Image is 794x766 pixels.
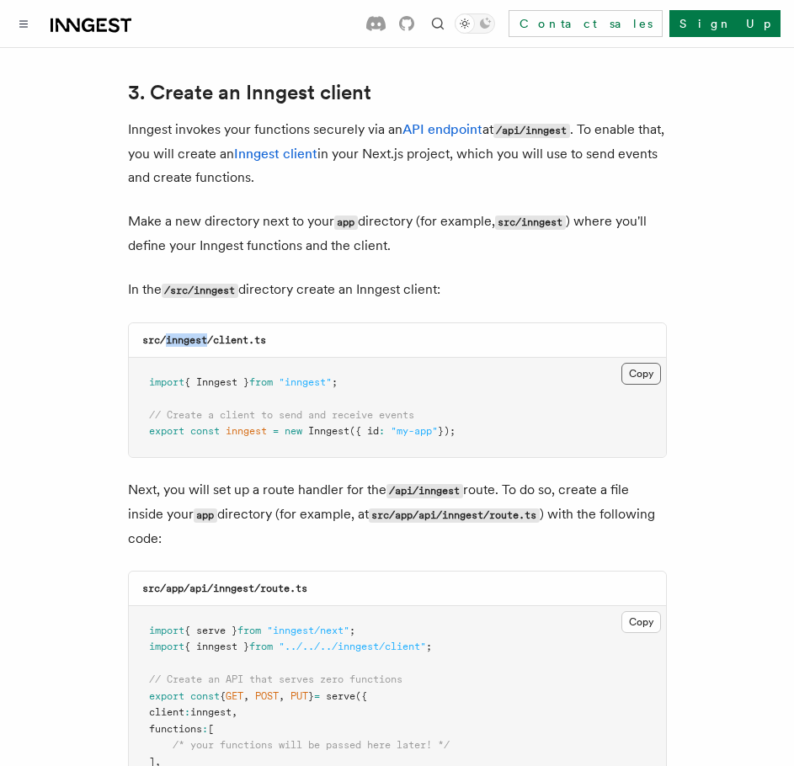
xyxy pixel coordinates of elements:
span: inngest [190,706,232,718]
span: "inngest" [279,376,332,388]
span: : [184,706,190,718]
span: functions [149,723,202,735]
span: ({ [355,690,367,702]
a: Contact sales [509,10,663,37]
span: { [220,690,226,702]
a: Sign Up [669,10,781,37]
span: export [149,425,184,437]
span: } [308,690,314,702]
span: { inngest } [184,641,249,652]
span: // Create a client to send and receive events [149,409,414,421]
p: In the directory create an Inngest client: [128,278,667,302]
span: , [232,706,237,718]
span: // Create an API that serves zero functions [149,673,402,685]
span: /* your functions will be passed here later! */ [173,739,450,751]
span: "my-app" [391,425,438,437]
button: Copy [621,363,661,385]
span: { Inngest } [184,376,249,388]
span: "../../../inngest/client" [279,641,426,652]
button: Toggle dark mode [455,13,495,34]
span: GET [226,690,243,702]
span: from [249,376,273,388]
span: , [279,690,285,702]
span: const [190,690,220,702]
code: src/inngest/client.ts [142,334,266,346]
span: from [249,641,273,652]
span: ; [332,376,338,388]
span: serve [326,690,355,702]
code: /api/inngest [493,124,570,138]
span: client [149,706,184,718]
a: 3. Create an Inngest client [128,81,371,104]
button: Toggle navigation [13,13,34,34]
code: src/inngest [495,215,566,230]
code: /src/inngest [162,284,238,298]
span: : [202,723,208,735]
span: { serve } [184,625,237,636]
p: Next, you will set up a route handler for the route. To do so, create a file inside your director... [128,478,667,551]
code: src/app/api/inngest/route.ts [142,582,307,594]
span: import [149,641,184,652]
span: inngest [226,425,267,437]
span: = [273,425,279,437]
a: Inngest client [234,146,317,162]
span: import [149,376,184,388]
span: , [243,690,249,702]
p: Make a new directory next to your directory (for example, ) where you'll define your Inngest func... [128,210,667,258]
p: Inngest invokes your functions securely via an at . To enable that, you will create an in your Ne... [128,118,667,189]
span: PUT [290,690,308,702]
code: app [194,508,217,523]
button: Find something... [428,13,448,34]
span: [ [208,723,214,735]
span: Inngest [308,425,349,437]
span: from [237,625,261,636]
span: import [149,625,184,636]
button: Copy [621,611,661,633]
span: = [314,690,320,702]
span: : [379,425,385,437]
a: API endpoint [402,121,482,137]
span: new [285,425,302,437]
span: ; [426,641,432,652]
span: "inngest/next" [267,625,349,636]
code: src/app/api/inngest/route.ts [369,508,540,523]
code: /api/inngest [386,484,463,498]
span: const [190,425,220,437]
span: export [149,690,184,702]
span: POST [255,690,279,702]
span: }); [438,425,456,437]
code: app [334,215,358,230]
span: ({ id [349,425,379,437]
span: ; [349,625,355,636]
